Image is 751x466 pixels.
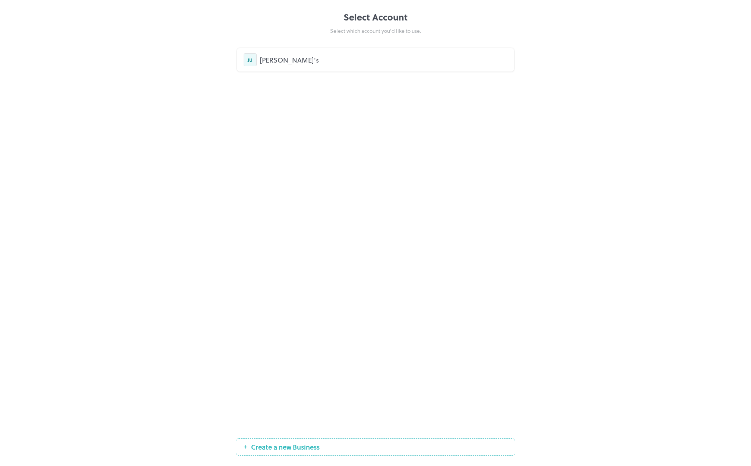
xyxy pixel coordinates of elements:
button: Create a new Business [236,438,515,456]
span: Create a new Business [247,443,323,451]
div: [PERSON_NAME]'s [260,55,507,65]
div: JU [244,53,257,66]
div: Select which account you’d like to use. [236,27,515,35]
div: Select Account [236,10,515,24]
